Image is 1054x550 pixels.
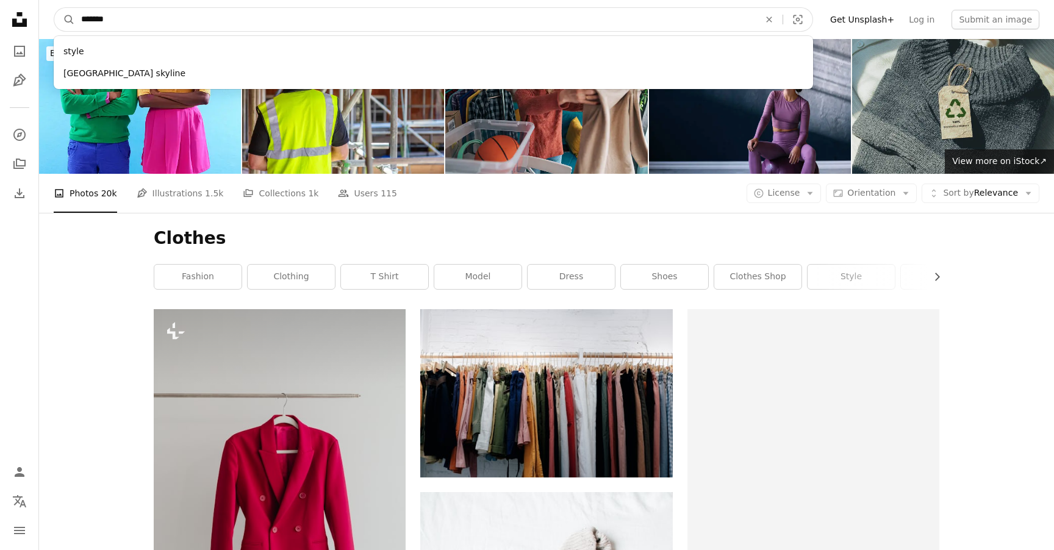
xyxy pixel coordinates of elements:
span: Relevance [943,187,1018,199]
button: Clear [756,8,783,31]
h1: Clothes [154,227,939,249]
a: style [808,265,895,289]
button: Language [7,489,32,513]
button: Search Unsplash [54,8,75,31]
span: License [768,188,800,198]
span: Browse premium images on iStock | [50,48,201,58]
button: Visual search [783,8,812,31]
a: dress [528,265,615,289]
div: style [54,41,813,63]
a: Explore [7,123,32,147]
span: 1k [308,187,318,200]
form: Find visuals sitewide [54,7,813,32]
button: Sort byRelevance [922,184,1039,203]
a: shoes [621,265,708,289]
a: Home — Unsplash [7,7,32,34]
a: clothing [248,265,335,289]
a: t shirt [341,265,428,289]
button: Menu [7,518,32,543]
a: Illustrations [7,68,32,93]
a: Illustrations 1.5k [137,174,224,213]
a: assorted-color clothes lot hanging on wooden wall rack [420,387,672,398]
div: [GEOGRAPHIC_DATA] skyline [54,63,813,85]
span: 20% off at iStock ↗ [50,48,281,58]
a: View more on iStock↗ [945,149,1054,174]
img: Sustainable Product concept [852,39,1054,174]
a: model [434,265,522,289]
span: Orientation [847,188,895,198]
button: Submit an image [952,10,1039,29]
a: Photos [7,39,32,63]
a: Users 115 [338,174,396,213]
span: View more on iStock ↗ [952,156,1047,166]
img: Young Woman in Athletic Wear Sitting on Fitness Ball [649,39,851,174]
button: License [747,184,822,203]
a: fashion [154,265,242,289]
span: Sort by [943,188,973,198]
a: Download History [7,181,32,205]
a: Browse premium images on iStock|20% off at iStock↗ [39,39,292,68]
img: Young woman organizing clothes and items for donation or moving [445,39,647,174]
a: clothes shop [714,265,801,289]
a: Get Unsplash+ [823,10,902,29]
a: Collections 1k [243,174,318,213]
a: shirt [901,265,988,289]
a: Log in [902,10,942,29]
button: Orientation [826,184,917,203]
button: scroll list to the right [926,265,939,289]
img: Rear View of a Construction Worker on Building Site [242,39,444,174]
a: a red jacket hanging on a clothes line [154,492,406,503]
a: Collections [7,152,32,176]
span: 1.5k [205,187,223,200]
img: Style with a colorful attitude [39,39,241,174]
span: 115 [381,187,397,200]
img: assorted-color clothes lot hanging on wooden wall rack [420,309,672,477]
a: Log in / Sign up [7,460,32,484]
